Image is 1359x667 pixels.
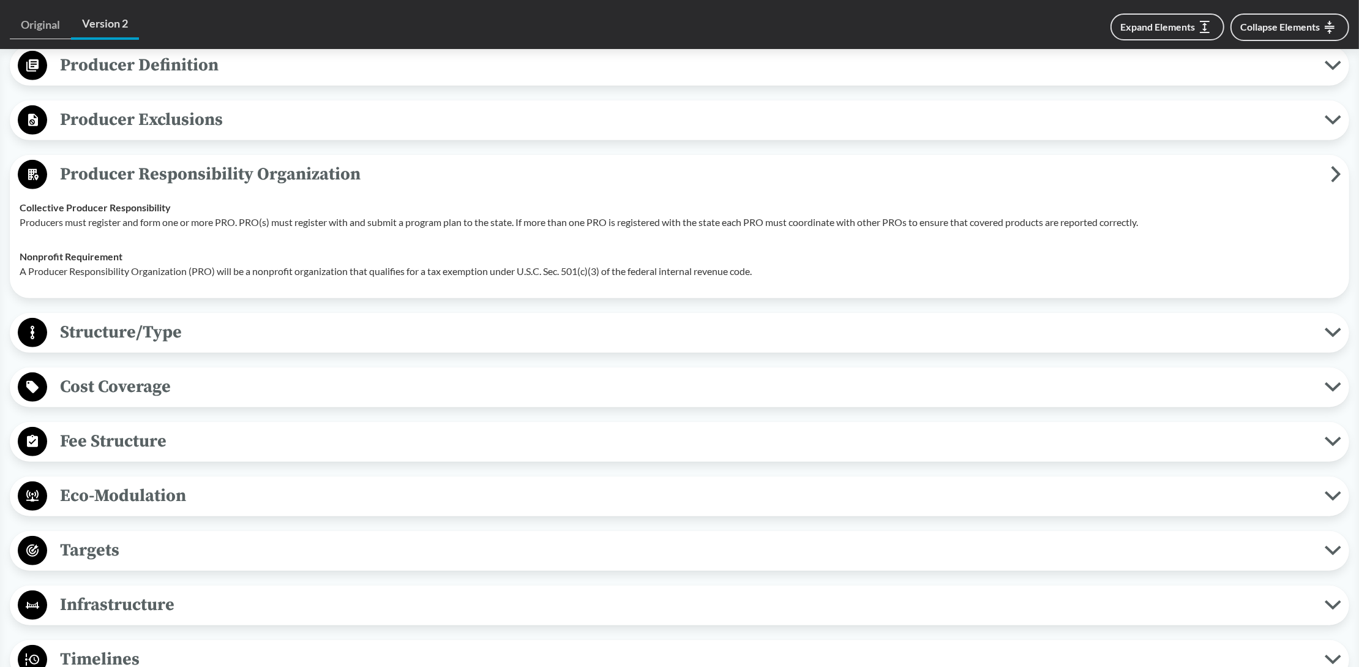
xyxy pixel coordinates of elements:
span: Targets [47,537,1325,564]
button: Fee Structure [14,426,1345,458]
button: Targets [14,535,1345,567]
span: Cost Coverage [47,373,1325,401]
strong: Collective Producer Responsibility [20,202,171,213]
button: Eco-Modulation [14,481,1345,512]
span: Infrastructure [47,591,1325,619]
button: Producer Exclusions [14,105,1345,136]
span: Producer Exclusions [47,106,1325,134]
button: Infrastructure [14,590,1345,621]
span: Structure/Type [47,318,1325,346]
button: Expand Elements [1110,13,1224,40]
p: A Producer Responsibility Organization (PRO) will be a nonprofit organization that qualifies for ... [20,264,1339,279]
span: Fee Structure [47,428,1325,455]
a: Version 2 [71,10,139,40]
p: Producers must register and form one or more PRO. PRO(s) must register with and submit a program ... [20,215,1339,230]
span: Eco-Modulation [47,482,1325,510]
button: Producer Definition [14,50,1345,81]
strong: Nonprofit Requirement [20,251,122,262]
span: Producer Responsibility Organization [47,160,1331,188]
button: Producer Responsibility Organization [14,159,1345,190]
a: Original [10,11,71,39]
span: Producer Definition [47,51,1325,79]
button: Structure/Type [14,317,1345,349]
button: Collapse Elements [1230,13,1349,41]
button: Cost Coverage [14,372,1345,403]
